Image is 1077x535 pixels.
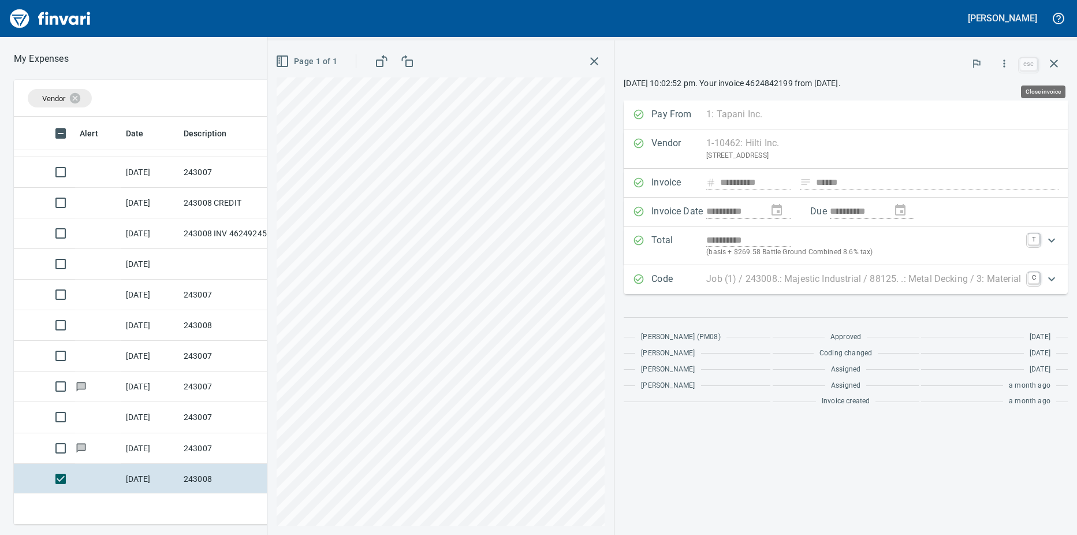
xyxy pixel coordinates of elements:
span: Assigned [831,364,860,376]
td: 243007 [179,341,283,371]
button: [PERSON_NAME] [965,9,1040,27]
td: [DATE] [121,464,179,495]
td: 243007 [179,371,283,402]
span: Approved [830,332,861,343]
td: [DATE] [121,157,179,188]
span: [PERSON_NAME] [641,364,695,376]
span: [DATE] [1030,332,1050,343]
button: Flag [964,51,989,76]
div: Expand [624,265,1068,294]
a: T [1028,233,1039,245]
td: 243007 [179,433,283,464]
span: Coding changed [819,348,872,359]
span: Vendor [42,94,65,103]
td: [DATE] [121,402,179,433]
p: My Expenses [14,52,69,66]
button: Page 1 of 1 [273,51,342,72]
td: [DATE] [121,249,179,280]
span: Invoice created [822,396,870,407]
span: a month ago [1009,380,1050,392]
td: 243008 [179,310,283,341]
span: [PERSON_NAME] (PM08) [641,332,720,343]
nav: breadcrumb [14,52,69,66]
span: Description [184,127,242,140]
span: Has messages [75,382,87,390]
span: Assigned [831,380,860,392]
button: More [992,51,1017,76]
a: esc [1020,58,1037,70]
p: Job (1) / 243008.: Majestic Industrial / 88125. .: Metal Decking / 3: Material [706,272,1021,286]
td: 243008 CREDIT [179,188,283,218]
a: C [1028,272,1039,284]
p: (basis + $269.58 Battle Ground Combined 8.6% tax) [706,247,1021,258]
span: Description [184,127,227,140]
td: [DATE] [121,341,179,371]
span: Date [126,127,144,140]
td: [DATE] [121,371,179,402]
div: Expand [624,226,1068,265]
span: Alert [80,127,113,140]
td: [DATE] [121,280,179,310]
p: Code [651,272,706,287]
span: [DATE] [1030,348,1050,359]
span: [DATE] [1030,364,1050,376]
td: 243007 [179,280,283,310]
div: Vendor [28,89,92,107]
span: Alert [80,127,98,140]
img: Finvari [7,5,94,32]
td: 243008 INV 4624924516 [179,218,283,249]
p: Total [651,233,706,258]
td: 243008 [179,464,283,495]
h5: [PERSON_NAME] [968,12,1037,24]
td: [DATE] [121,188,179,218]
span: [PERSON_NAME] [641,380,695,392]
td: 243007 [179,157,283,188]
span: Has messages [75,444,87,451]
span: a month ago [1009,396,1050,407]
span: Date [126,127,159,140]
span: Page 1 of 1 [278,54,337,69]
td: [DATE] [121,433,179,464]
td: [DATE] [121,310,179,341]
td: [DATE] [121,218,179,249]
p: [DATE] 10:02:52 pm. Your invoice 4624842199 from [DATE]. [624,77,1068,89]
span: [PERSON_NAME] [641,348,695,359]
td: 243007 [179,402,283,433]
